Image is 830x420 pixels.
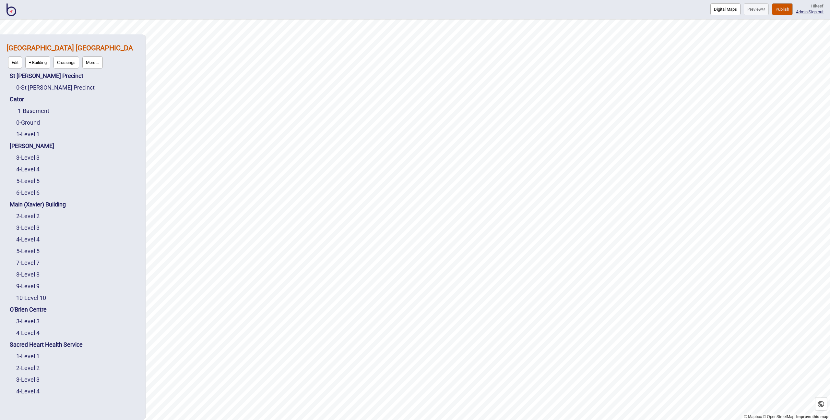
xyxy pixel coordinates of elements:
[16,131,40,138] a: 1-Level 1
[10,70,139,82] div: St Vincent's Precinct
[16,257,139,269] div: Level 7
[16,178,40,184] a: 5-Level 5
[744,3,769,15] a: Previewpreview
[16,327,139,339] div: Level 4
[796,414,828,419] a: Map feedback
[16,329,40,336] a: 4-Level 4
[10,201,66,208] a: Main (Xavier) Building
[16,234,139,245] div: Level 4
[10,306,47,313] a: O'Brien Centre
[16,386,139,397] div: Level 4
[763,414,794,419] a: OpenStreetMap
[10,339,139,351] div: Sacred Heart Health Service
[16,351,139,362] div: Level 1
[710,3,741,15] button: Digital Maps
[6,44,143,52] a: [GEOGRAPHIC_DATA] [GEOGRAPHIC_DATA]
[16,164,139,175] div: Level 4
[16,166,40,173] a: 4-Level 4
[10,304,139,315] div: O'Brien Centre
[16,222,139,234] div: Level 3
[10,140,139,152] div: De Lacy
[25,56,50,68] button: + Building
[10,341,83,348] a: Sacred Heart Health Service
[10,72,83,79] a: St [PERSON_NAME] Precinct
[16,271,40,278] a: 8-Level 8
[16,280,139,292] div: Level 9
[16,388,40,395] a: 4-Level 4
[16,189,40,196] a: 6-Level 6
[16,224,40,231] a: 3-Level 3
[10,199,139,210] div: Main (Xavier) Building
[744,414,762,419] a: Mapbox
[10,142,54,149] a: [PERSON_NAME]
[16,315,139,327] div: Level 3
[16,154,40,161] a: 3-Level 3
[16,364,40,371] a: 2-Level 2
[8,56,22,68] button: Edit
[82,56,103,68] button: More ...
[796,3,824,9] div: Hi keef
[6,3,16,16] img: BindiMaps CMS
[16,175,139,187] div: Level 5
[10,93,139,105] div: Cator
[16,117,139,129] div: Ground
[796,9,809,14] span: |
[10,96,24,103] a: Cator
[16,187,139,199] div: Level 6
[16,376,40,383] a: 3-Level 3
[16,318,40,325] a: 3-Level 3
[809,9,824,14] button: Sign out
[16,294,46,301] a: 10-Level 10
[16,362,139,374] div: Level 2
[16,119,40,126] a: 0-Ground
[16,107,49,114] a: -1-Basement
[16,84,95,91] a: 0-St [PERSON_NAME] Precinct
[16,292,139,304] div: Level 10
[762,7,765,11] img: preview
[16,283,40,290] a: 9-Level 9
[744,3,769,15] button: Preview
[16,236,40,243] a: 4-Level 4
[16,353,40,360] a: 1-Level 1
[16,245,139,257] div: Level 5
[16,269,139,280] div: Level 8
[16,152,139,164] div: Level 3
[16,129,139,140] div: Level 1
[16,259,40,266] a: 7-Level 7
[796,9,808,14] a: Admin
[16,105,139,117] div: Basement
[16,248,40,254] a: 5-Level 5
[6,41,139,70] div: St Vincent's Public Hospital Sydney
[772,3,793,15] button: Publish
[6,55,24,70] a: Edit
[16,82,139,93] div: St Vincent's Precinct
[16,374,139,386] div: Level 3
[53,56,79,68] button: Crossings
[16,213,40,219] a: 2-Level 2
[16,210,139,222] div: Level 2
[52,55,81,70] a: Crossings
[81,55,104,70] a: More ...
